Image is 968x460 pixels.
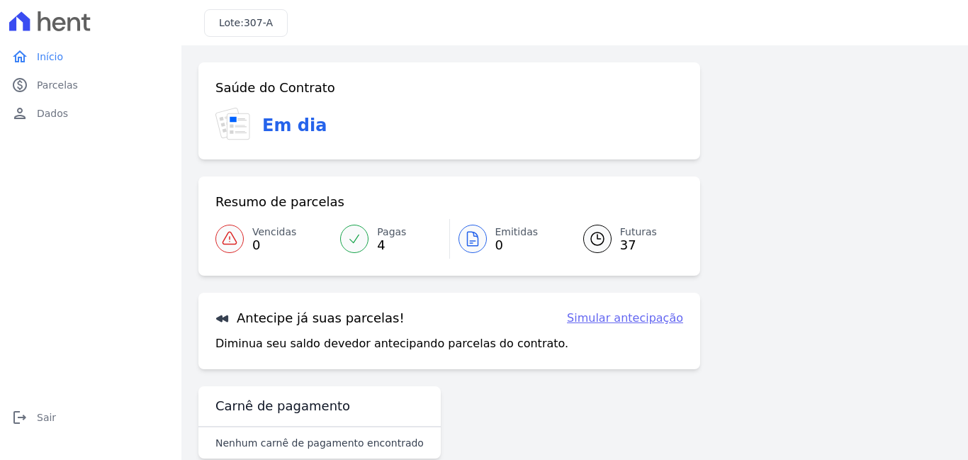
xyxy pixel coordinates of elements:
a: homeInício [6,43,176,71]
a: Simular antecipação [567,310,683,327]
span: Sair [37,410,56,425]
a: logoutSair [6,403,176,432]
span: Vencidas [252,225,296,240]
a: Pagas 4 [332,219,449,259]
i: person [11,105,28,122]
i: logout [11,409,28,426]
a: Futuras 37 [566,219,683,259]
span: 307-A [244,17,273,28]
h3: Antecipe já suas parcelas! [215,310,405,327]
h3: Lote: [219,16,273,30]
span: 37 [620,240,657,251]
h3: Carnê de pagamento [215,398,350,415]
a: paidParcelas [6,71,176,99]
span: Dados [37,106,68,120]
span: Futuras [620,225,657,240]
h3: Em dia [262,113,327,138]
a: personDados [6,99,176,128]
a: Vencidas 0 [215,219,332,259]
h3: Resumo de parcelas [215,193,344,211]
i: home [11,48,28,65]
i: paid [11,77,28,94]
span: Parcelas [37,78,78,92]
span: Emitidas [495,225,539,240]
span: 0 [252,240,296,251]
span: Pagas [377,225,406,240]
span: 0 [495,240,539,251]
span: Início [37,50,63,64]
p: Diminua seu saldo devedor antecipando parcelas do contrato. [215,335,568,352]
a: Emitidas 0 [450,219,566,259]
h3: Saúde do Contrato [215,79,335,96]
p: Nenhum carnê de pagamento encontrado [215,436,424,450]
span: 4 [377,240,406,251]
